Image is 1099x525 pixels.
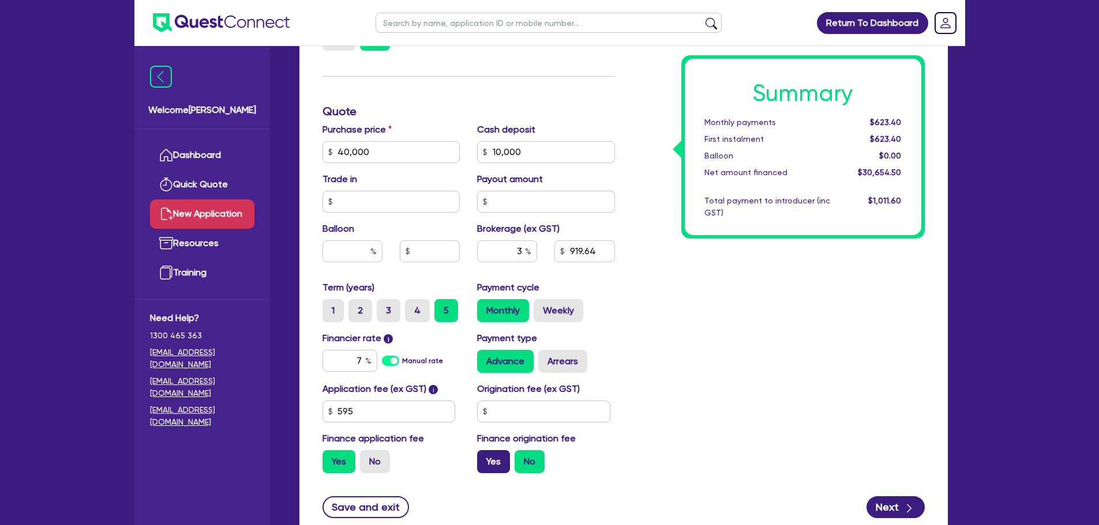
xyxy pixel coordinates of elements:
[322,281,374,294] label: Term (years)
[150,404,254,428] a: [EMAIL_ADDRESS][DOMAIN_NAME]
[696,167,839,179] div: Net amount financed
[704,80,902,107] h1: Summary
[405,299,430,322] label: 4
[868,196,901,205] span: $1,011.60
[150,199,254,229] a: New Application
[348,299,372,322] label: 2
[360,450,390,473] label: No
[434,299,458,322] label: 5
[870,134,901,143] span: $623.40
[150,170,254,199] a: Quick Quote
[931,8,961,38] a: Dropdown toggle
[384,334,393,343] span: i
[159,266,173,280] img: training
[477,172,543,186] label: Payout amount
[150,229,254,258] a: Resources
[696,195,839,219] div: Total payment to introducer (inc GST)
[322,123,392,137] label: Purchase price
[322,432,424,445] label: Finance application fee
[376,13,722,33] input: Search by name, application ID or mobile number...
[150,141,254,170] a: Dashboard
[322,450,355,473] label: Yes
[477,331,537,345] label: Payment type
[477,432,576,445] label: Finance origination fee
[867,496,925,518] button: Next
[477,450,510,473] label: Yes
[150,375,254,399] a: [EMAIL_ADDRESS][DOMAIN_NAME]
[538,350,587,373] label: Arrears
[322,331,393,345] label: Financier rate
[150,66,172,88] img: icon-menu-close
[477,123,535,137] label: Cash deposit
[322,104,615,118] h3: Quote
[150,330,254,342] span: 1300 465 363
[148,103,256,117] span: Welcome [PERSON_NAME]
[477,299,529,322] label: Monthly
[377,299,400,322] label: 3
[159,177,173,191] img: quick-quote
[477,350,534,373] label: Advance
[817,12,928,34] a: Return To Dashboard
[879,151,901,160] span: $0.00
[858,168,901,177] span: $30,654.50
[477,222,560,236] label: Brokerage (ex GST)
[150,346,254,371] a: [EMAIL_ADDRESS][DOMAIN_NAME]
[322,299,344,322] label: 1
[870,118,901,127] span: $623.40
[477,382,580,396] label: Origination fee (ex GST)
[696,116,839,129] div: Monthly payments
[477,281,539,294] label: Payment cycle
[159,236,173,250] img: resources
[534,299,583,322] label: Weekly
[153,13,290,32] img: quest-connect-logo-blue
[696,150,839,162] div: Balloon
[322,382,426,396] label: Application fee (ex GST)
[150,311,254,325] span: Need Help?
[696,133,839,145] div: First instalment
[150,258,254,288] a: Training
[402,356,443,366] label: Manual rate
[322,172,357,186] label: Trade in
[515,450,545,473] label: No
[322,496,410,518] button: Save and exit
[159,207,173,221] img: new-application
[322,222,354,236] label: Balloon
[429,385,438,394] span: i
